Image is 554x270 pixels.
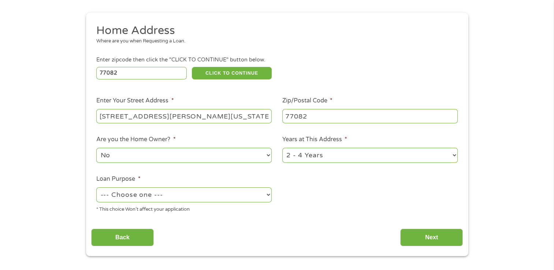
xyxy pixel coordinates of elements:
h2: Home Address [96,23,452,38]
button: CLICK TO CONTINUE [192,67,272,79]
input: Enter Zipcode (e.g 01510) [96,67,187,79]
input: 1 Main Street [96,109,272,123]
label: Loan Purpose [96,175,140,183]
label: Years at This Address [282,136,347,143]
label: Zip/Postal Code [282,97,332,105]
div: Where are you when Requesting a Loan. [96,38,452,45]
input: Back [91,229,154,247]
div: Enter zipcode then click the "CLICK TO CONTINUE" button below. [96,56,457,64]
input: Next [400,229,463,247]
label: Enter Your Street Address [96,97,174,105]
div: * This choice Won’t affect your application [96,203,272,213]
label: Are you the Home Owner? [96,136,175,143]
